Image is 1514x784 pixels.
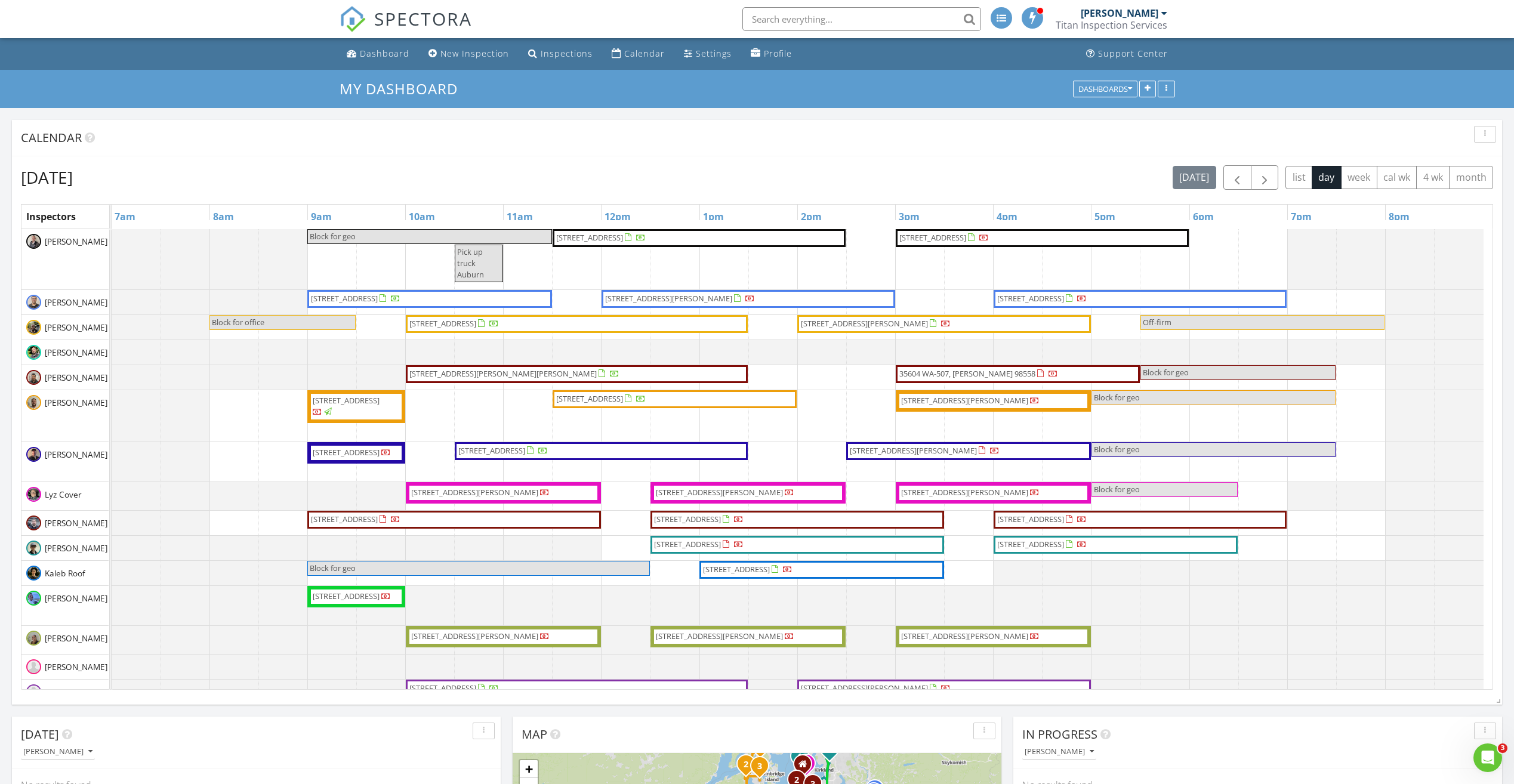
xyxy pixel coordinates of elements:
a: Zoom in [520,760,538,778]
button: [PERSON_NAME] [1022,744,1096,760]
span: [STREET_ADDRESS][PERSON_NAME] [901,395,1028,406]
div: 12607 NE 119th St, Kirkland WA 98034 [830,749,837,756]
a: 5pm [1091,207,1118,226]
a: 12pm [602,207,634,226]
div: Titan Inspection Services [1056,19,1167,31]
img: The Best Home Inspection Software - Spectora [340,6,366,32]
span: [STREET_ADDRESS] [313,395,380,406]
div: [PERSON_NAME] [1025,748,1094,756]
i: 1 [797,753,802,761]
input: Search everything... [742,7,981,31]
span: [STREET_ADDRESS] [997,514,1064,524]
img: 1e8f764f340c4791914931db194646f5.jpeg [26,487,41,502]
div: 3911 McCormick Vlg Dr, Bremerton, WA 98312 [760,766,767,773]
h2: [DATE] [21,165,73,189]
img: img_7612.jpg [26,447,41,462]
button: cal wk [1377,166,1417,189]
img: 998c2168e8fd46ea80c2f1bd17e61d14.jpeg [26,295,41,310]
a: 7am [112,207,138,226]
div: 265 E Edgar St, Seattle WA 98102 [806,763,813,770]
span: [PERSON_NAME] [42,517,110,529]
span: [STREET_ADDRESS] [556,232,623,243]
span: [STREET_ADDRESS][PERSON_NAME] [850,445,977,456]
a: 6pm [1190,207,1217,226]
button: [PERSON_NAME] [21,744,95,760]
span: [STREET_ADDRESS][PERSON_NAME][PERSON_NAME] [409,368,597,379]
img: ab7315192ae64021a741a01fc51364ee.jpeg [26,320,41,335]
img: img_0723.jpeg [26,516,41,530]
img: img_3391.png [26,591,41,606]
span: [STREET_ADDRESS][PERSON_NAME] [801,318,928,329]
span: [STREET_ADDRESS][PERSON_NAME] [656,631,783,641]
a: My Dashboard [340,79,468,98]
a: Support Center [1081,43,1173,65]
a: Dashboard [342,43,414,65]
span: [STREET_ADDRESS] [458,445,525,456]
span: Calendar [21,129,82,146]
button: Previous day [1223,165,1251,190]
span: Block for office [212,317,264,328]
span: [STREET_ADDRESS] [997,539,1064,550]
span: [PERSON_NAME] [42,322,110,334]
span: [STREET_ADDRESS][PERSON_NAME] [605,293,732,304]
a: 7pm [1288,207,1315,226]
span: [STREET_ADDRESS] [997,293,1064,304]
span: [PERSON_NAME] [42,347,110,359]
span: [STREET_ADDRESS][PERSON_NAME] [411,487,538,498]
span: 3 [1498,743,1507,753]
div: Support Center [1098,48,1168,59]
span: [STREET_ADDRESS][PERSON_NAME] [901,631,1028,641]
a: Calendar [607,43,670,65]
span: Map [522,726,547,742]
a: Settings [679,43,736,65]
span: [STREET_ADDRESS] [556,393,623,404]
span: [DATE] [21,726,59,742]
span: [STREET_ADDRESS] [313,591,380,601]
span: [PERSON_NAME] [42,661,110,673]
span: 35604 WA-507, [PERSON_NAME] 98558 [899,368,1035,379]
span: [STREET_ADDRESS][PERSON_NAME] [656,487,783,498]
button: list [1285,166,1312,189]
span: [STREET_ADDRESS][PERSON_NAME] [801,683,928,693]
img: img_4063.jpg [26,541,41,555]
span: [PERSON_NAME] [42,372,110,384]
a: 3pm [896,207,923,226]
span: [STREET_ADDRESS][PERSON_NAME] [901,487,1028,498]
span: Block for geo [310,231,356,242]
div: [PERSON_NAME] [1081,7,1158,19]
img: 73665904096__773dd0adee3e401a87ea0e4b6e93718f.jpeg [26,395,41,410]
div: Calendar [624,48,665,59]
span: Off-firm [1143,317,1171,328]
span: Lyz Cover [42,489,84,501]
a: 8am [210,207,237,226]
span: [PERSON_NAME] [42,632,110,644]
span: [STREET_ADDRESS] [654,539,721,550]
div: [PERSON_NAME] [23,748,92,756]
span: [STREET_ADDRESS] [313,447,380,458]
a: 9am [308,207,335,226]
span: [PERSON_NAME] [42,449,110,461]
a: Inspections [523,43,597,65]
div: New Inspection [440,48,509,59]
span: [STREET_ADDRESS] [654,514,721,524]
span: Block for geo [1094,444,1140,455]
div: Inspections [541,48,593,59]
a: 10am [406,207,438,226]
button: 4 wk [1416,166,1450,189]
span: [PERSON_NAME] [42,542,110,554]
i: 3 [757,763,762,771]
div: 5045 NW Cedarside Lp, Silverdale, WA 98383 [746,764,753,771]
a: 2pm [798,207,825,226]
span: [PERSON_NAME] [42,236,110,248]
span: Block for geo [1143,367,1189,378]
button: day [1312,166,1342,189]
span: SPECTORA [374,6,472,31]
a: SPECTORA [340,16,472,41]
img: img_2130.jpeg [26,370,41,385]
button: month [1449,166,1493,189]
img: default-user-f0147aede5fd5fa78ca7ade42f37bd4542148d508eef1c3d3ea960f66861d68b.jpg [26,659,41,674]
div: Dashboards [1078,85,1132,93]
span: Inspectors [26,210,76,223]
a: New Inspection [424,43,514,65]
span: [STREET_ADDRESS] [703,564,770,575]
